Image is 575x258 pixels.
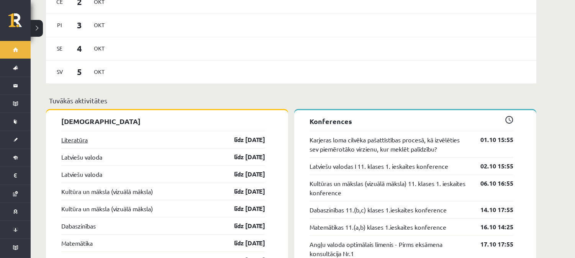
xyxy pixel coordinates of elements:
[310,222,446,232] a: Matemātikas 11.(a,b) klases 1.ieskaites konference
[310,240,469,258] a: Angļu valoda optimālais līmenis - Pirms eksāmena konsultācija Nr.1
[469,240,513,249] a: 17.10 17:55
[221,135,265,144] a: līdz [DATE]
[221,221,265,230] a: līdz [DATE]
[310,205,447,214] a: Dabaszinības 11.(b,c) klases 1.ieskaites konference
[61,116,265,126] p: [DEMOGRAPHIC_DATA]
[469,162,513,171] a: 02.10 15:55
[61,187,153,196] a: Kultūra un māksla (vizuālā māksla)
[221,187,265,196] a: līdz [DATE]
[68,65,92,78] span: 5
[61,152,102,162] a: Latviešu valoda
[221,204,265,213] a: līdz [DATE]
[52,19,68,31] span: Pi
[310,179,469,197] a: Kultūras un mākslas (vizuālā māksla) 11. klases 1. ieskaites konference
[310,162,448,171] a: Latviešu valodas I 11. klases 1. ieskaites konference
[61,221,96,230] a: Dabaszinības
[61,135,88,144] a: Literatūra
[68,19,92,31] span: 3
[52,66,68,78] span: Sv
[221,170,265,179] a: līdz [DATE]
[91,19,107,31] span: Okt
[310,116,513,126] p: Konferences
[61,170,102,179] a: Latviešu valoda
[61,238,93,248] a: Matemātika
[68,42,92,55] span: 4
[91,42,107,54] span: Okt
[469,179,513,188] a: 06.10 16:55
[61,204,153,213] a: Kultūra un māksla (vizuālā māksla)
[469,205,513,214] a: 14.10 17:55
[49,95,533,106] p: Tuvākās aktivitātes
[469,222,513,232] a: 16.10 14:25
[91,66,107,78] span: Okt
[469,135,513,144] a: 01.10 15:55
[221,152,265,162] a: līdz [DATE]
[310,135,469,153] a: Karjeras loma cilvēka pašattīstības procesā, kā izvēlēties sev piemērotāko virzienu, kur meklēt p...
[8,13,31,33] a: Rīgas 1. Tālmācības vidusskola
[221,238,265,248] a: līdz [DATE]
[52,42,68,54] span: Se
